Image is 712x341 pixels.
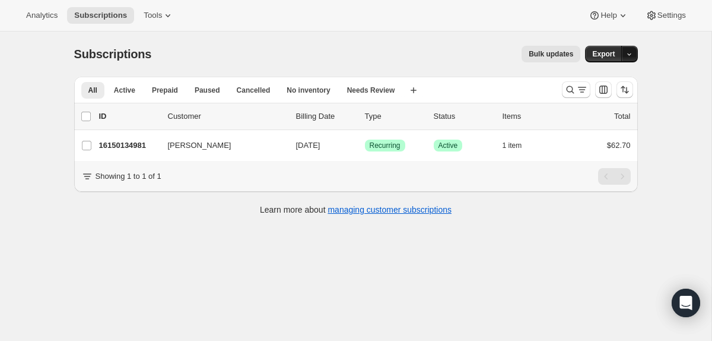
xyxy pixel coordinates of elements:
button: Search and filter results [562,81,590,98]
span: All [88,86,97,95]
button: Sort the results [616,81,633,98]
p: Showing 1 to 1 of 1 [96,170,161,182]
span: No inventory [287,86,330,95]
span: Active [438,141,458,150]
div: Items [503,110,562,122]
span: Prepaid [152,86,178,95]
button: Export [585,46,622,62]
p: 16150134981 [99,140,158,151]
span: $62.70 [607,141,631,150]
button: [PERSON_NAME] [161,136,279,155]
span: Tools [144,11,162,20]
p: Billing Date [296,110,355,122]
button: Analytics [19,7,65,24]
button: Create new view [404,82,423,99]
nav: Pagination [598,168,631,185]
span: Export [592,49,615,59]
span: [DATE] [296,141,320,150]
button: 1 item [503,137,535,154]
p: Customer [168,110,287,122]
span: Recurring [370,141,401,150]
p: Status [434,110,493,122]
span: Subscriptions [74,48,152,61]
button: Help [581,7,635,24]
div: Open Intercom Messenger [672,289,700,317]
span: 1 item [503,141,522,150]
span: Active [114,86,135,95]
div: Type [365,110,424,122]
div: 16150134981[PERSON_NAME][DATE]SuccessRecurringSuccessActive1 item$62.70 [99,137,631,154]
div: IDCustomerBilling DateTypeStatusItemsTotal [99,110,631,122]
button: Customize table column order and visibility [595,81,612,98]
span: Cancelled [237,86,271,95]
a: managing customer subscriptions [328,205,452,214]
span: Help [600,11,616,20]
p: Learn more about [260,204,452,216]
span: Bulk updates [529,49,573,59]
p: ID [99,110,158,122]
span: Subscriptions [74,11,127,20]
span: Paused [195,86,220,95]
span: Settings [657,11,686,20]
span: Needs Review [347,86,395,95]
button: Subscriptions [67,7,134,24]
button: Tools [136,7,181,24]
span: [PERSON_NAME] [168,140,231,151]
button: Bulk updates [522,46,580,62]
span: Analytics [26,11,58,20]
p: Total [614,110,630,122]
button: Settings [638,7,693,24]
